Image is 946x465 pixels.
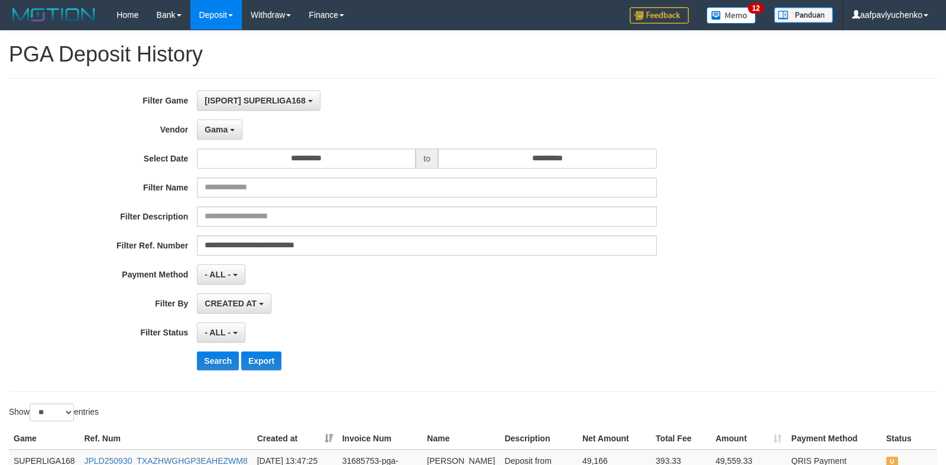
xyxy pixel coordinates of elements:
th: Amount: activate to sort column ascending [711,428,786,450]
button: Search [197,351,239,370]
span: Gama [205,125,228,134]
th: Ref. Num [80,428,252,450]
th: Status [882,428,937,450]
img: Button%20Memo.svg [707,7,756,24]
button: [ISPORT] SUPERLIGA168 [197,91,320,111]
label: Show entries [9,403,99,421]
th: Net Amount [578,428,651,450]
h1: PGA Deposit History [9,43,937,66]
span: CREATED AT [205,299,257,308]
th: Payment Method [786,428,881,450]
span: - ALL - [205,328,231,337]
th: Created at: activate to sort column ascending [252,428,338,450]
th: Description [500,428,577,450]
button: CREATED AT [197,293,271,314]
span: [ISPORT] SUPERLIGA168 [205,96,305,105]
img: panduan.png [774,7,833,23]
th: Total Fee [651,428,711,450]
th: Name [422,428,500,450]
th: Invoice Num [338,428,423,450]
img: Feedback.jpg [630,7,689,24]
span: 12 [748,3,764,14]
span: to [416,148,438,169]
button: Export [241,351,281,370]
button: - ALL - [197,322,245,343]
button: Gama [197,120,242,140]
span: - ALL - [205,270,231,279]
button: - ALL - [197,264,245,285]
select: Showentries [30,403,74,421]
img: MOTION_logo.png [9,6,99,24]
